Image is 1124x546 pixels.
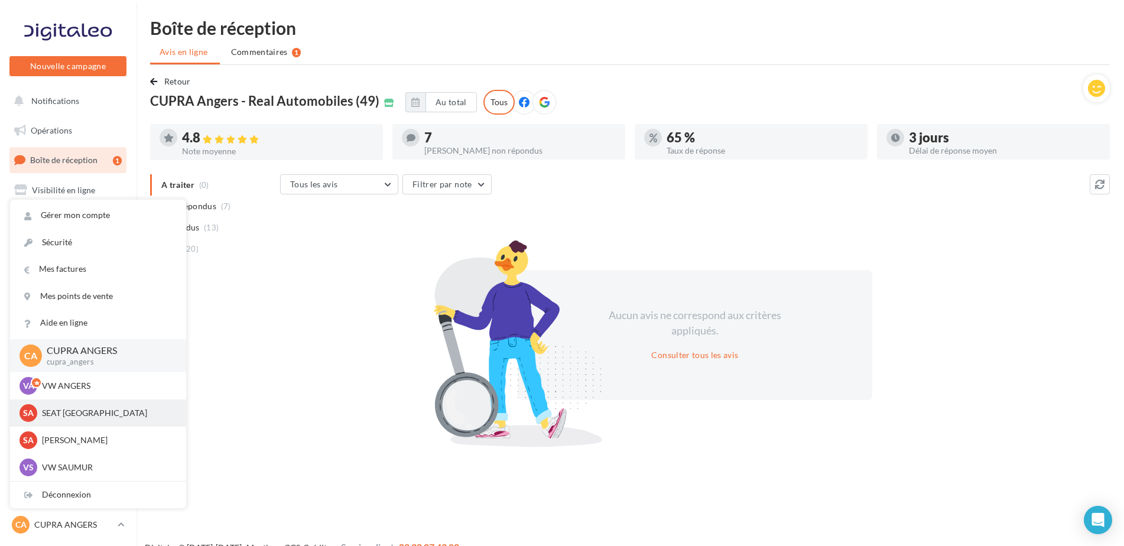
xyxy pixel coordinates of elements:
a: Aide en ligne [10,310,186,336]
p: CUPRA ANGERS [47,344,167,357]
div: 1 [292,48,301,57]
p: VW SAUMUR [42,461,172,473]
span: Retour [164,76,191,86]
button: Au total [405,92,477,112]
button: Consulter tous les avis [647,348,743,362]
a: Mes points de vente [10,283,186,310]
p: CUPRA ANGERS [34,519,113,531]
a: Mes factures [10,256,186,282]
a: Campagnes DataOnDemand [7,364,129,399]
a: PLV et print personnalisable [7,324,129,359]
div: Boîte de réception [150,19,1110,37]
span: VS [23,461,34,473]
a: Contacts [7,236,129,261]
button: Filtrer par note [402,174,492,194]
div: Taux de réponse [667,147,858,155]
a: Boîte de réception1 [7,147,129,173]
p: SEAT [GEOGRAPHIC_DATA] [42,407,172,419]
p: [PERSON_NAME] [42,434,172,446]
a: Visibilité en ligne [7,178,129,203]
span: Opérations [31,125,72,135]
span: (13) [204,223,219,232]
p: cupra_angers [47,357,167,368]
button: Au total [425,92,477,112]
a: Sécurité [10,229,186,256]
button: Notifications [7,89,124,113]
div: Aucun avis ne correspond aux critères appliqués. [593,308,797,338]
button: Retour [150,74,196,89]
span: CA [15,519,27,531]
span: SA [23,434,34,446]
span: CUPRA Angers - Real Automobiles (49) [150,95,379,108]
p: VW ANGERS [42,380,172,392]
a: Calendrier [7,295,129,320]
span: Non répondus [161,200,216,212]
button: Tous les avis [280,174,398,194]
div: 4.8 [182,131,373,145]
div: Délai de réponse moyen [909,147,1100,155]
div: [PERSON_NAME] non répondus [424,147,616,155]
span: SA [23,407,34,419]
span: (20) [184,244,199,253]
div: Tous [483,90,515,115]
span: Boîte de réception [30,155,98,165]
div: Open Intercom Messenger [1084,506,1112,534]
a: Campagnes [7,207,129,232]
div: 65 % [667,131,858,144]
span: Visibilité en ligne [32,185,95,195]
a: Opérations [7,118,129,143]
a: Médiathèque [7,266,129,291]
a: CA CUPRA ANGERS [9,513,126,536]
span: Tous les avis [290,179,338,189]
div: Déconnexion [10,482,186,508]
span: (7) [221,201,231,211]
span: VA [23,380,34,392]
button: Nouvelle campagne [9,56,126,76]
div: 3 jours [909,131,1100,144]
span: Commentaires [231,46,288,58]
div: Note moyenne [182,147,373,155]
div: 1 [113,156,122,165]
div: 7 [424,131,616,144]
span: CA [24,349,37,362]
span: Notifications [31,96,79,106]
a: Gérer mon compte [10,202,186,229]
